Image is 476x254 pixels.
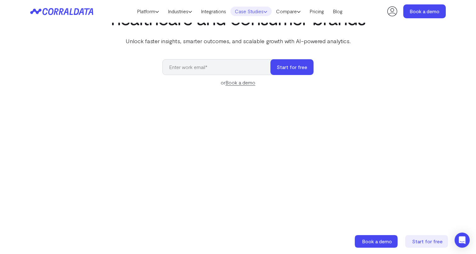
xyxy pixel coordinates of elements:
a: Blog [328,7,347,16]
a: Pricing [305,7,328,16]
a: Case Studies [230,7,272,16]
div: Open Intercom Messenger [455,233,470,248]
input: Enter work email* [162,59,277,75]
a: Platform [133,7,163,16]
a: Start for free [405,235,449,248]
span: Start for free [412,238,443,244]
a: Compare [272,7,305,16]
button: Start for free [270,59,314,75]
span: Book a demo [362,238,392,244]
a: Industries [163,7,196,16]
a: Book a demo [355,235,399,248]
a: Book a demo [403,4,446,18]
a: Integrations [196,7,230,16]
a: Book a demo [225,79,255,86]
p: Unlock faster insights, smarter outcomes, and scalable growth with AI-powered analytics. [110,37,366,45]
div: or [162,79,314,86]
